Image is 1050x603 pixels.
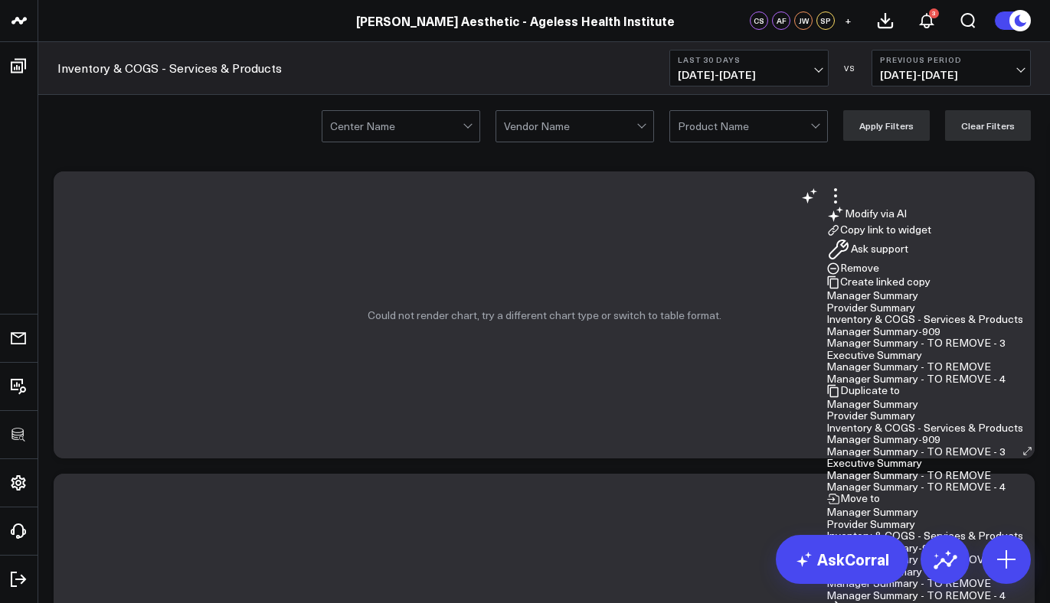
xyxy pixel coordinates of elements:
button: Manager Summary - TO REMOVE - 4 [826,481,1006,492]
a: Inventory & COGS - Services & Products [57,60,282,77]
button: Create linked copy [826,275,931,289]
button: Previous Period[DATE]-[DATE] [872,50,1031,86]
button: Inventory & COGS - Services & Products [826,422,1023,433]
button: Ask support [826,237,908,262]
button: Inventory & COGS - Services & Products [826,314,1023,324]
span: [DATE] - [DATE] [678,69,820,81]
button: Copy link to widget [826,223,931,237]
button: Manager Summary - TO REMOVE - 4 [826,373,1006,384]
button: + [839,11,857,30]
div: AF [772,11,790,30]
button: Modify via AI [826,205,907,223]
a: AskCorral [776,535,908,584]
span: [DATE] - [DATE] [880,69,1022,81]
div: SP [816,11,835,30]
b: Last 30 Days [678,55,820,64]
button: Provider Summary [826,519,915,530]
button: Inventory & COGS - Services & Products [826,530,1023,541]
div: CS [750,11,768,30]
button: Apply Filters [843,110,930,141]
button: Manager Summary - TO REMOVE - 4 [826,590,1006,601]
button: Duplicate to [826,384,900,398]
button: Manager Summary-909 [826,434,940,445]
div: VS [836,64,864,73]
p: Could not render chart, try a different chart type or switch to table format. [368,309,721,321]
span: + [845,15,852,26]
button: Move to [826,492,880,506]
button: Executive Summary [826,350,922,360]
button: Manager Summary - TO REMOVE [826,470,991,481]
div: JW [794,11,813,30]
button: Executive Summary [826,458,922,468]
button: Manager Summary [826,290,918,301]
div: 3 [929,8,939,18]
button: Manager Summary - TO REMOVE - 3 [826,337,1006,348]
a: [PERSON_NAME] Aesthetic - Ageless Health Institute [356,12,675,29]
b: Previous Period [880,55,1022,64]
button: Remove [826,262,879,275]
button: Manager Summary-909 [826,326,940,337]
button: Manager Summary - TO REMOVE [826,361,991,372]
button: Manager Summary [826,399,918,409]
button: Clear Filters [945,110,1031,141]
button: Last 30 Days[DATE]-[DATE] [669,50,829,86]
button: Provider Summary [826,302,915,313]
button: Provider Summary [826,410,915,421]
button: Manager Summary [826,507,918,517]
button: Manager Summary - TO REMOVE - 3 [826,446,1006,457]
